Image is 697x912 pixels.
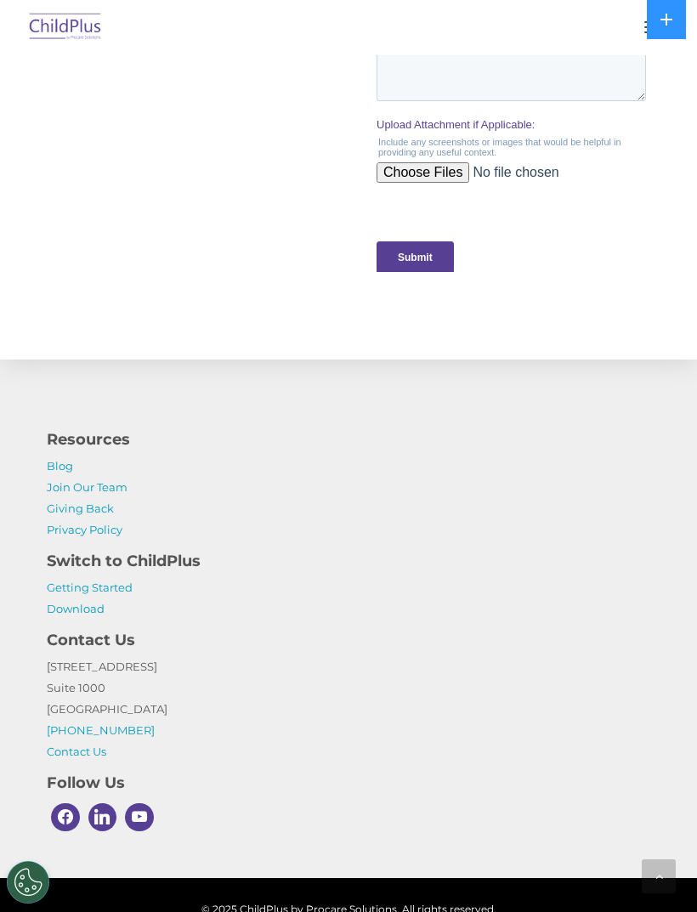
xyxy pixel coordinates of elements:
a: Giving Back [47,501,114,515]
a: Facebook [47,799,84,836]
a: Blog [47,459,73,473]
h4: Contact Us [47,628,650,652]
a: Contact Us [47,745,106,758]
h4: Follow Us [47,771,650,795]
p: [STREET_ADDRESS] Suite 1000 [GEOGRAPHIC_DATA] [47,656,650,762]
a: Getting Started [47,581,133,594]
a: Join Our Team [47,480,127,494]
a: Privacy Policy [47,523,122,536]
button: Cookies Settings [7,861,49,904]
img: ChildPlus by Procare Solutions [25,8,105,48]
h4: Switch to ChildPlus [47,549,650,573]
a: Download [47,602,105,615]
a: [PHONE_NUMBER] [47,723,155,737]
a: Linkedin [84,799,122,836]
h4: Resources [47,428,650,451]
a: Youtube [121,799,158,836]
